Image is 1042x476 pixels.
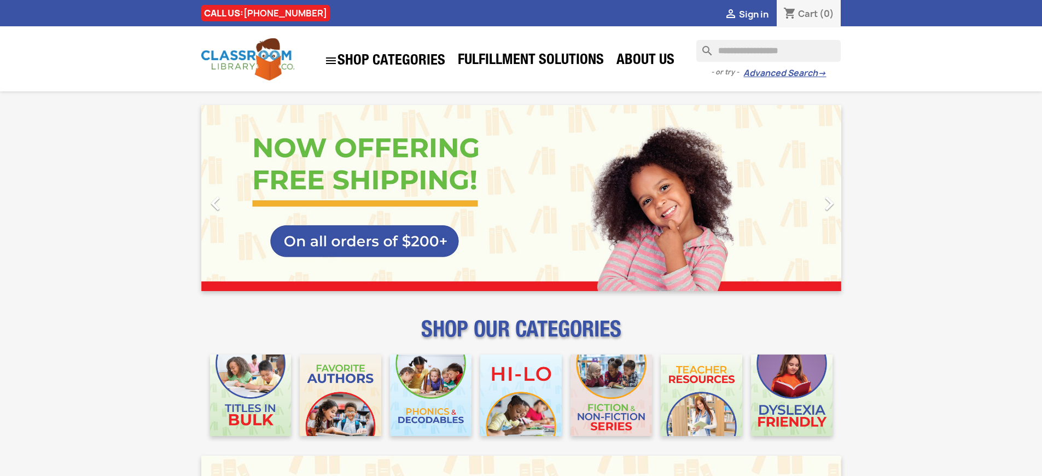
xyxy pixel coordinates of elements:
[661,355,742,436] img: CLC_Teacher_Resources_Mobile.jpg
[201,326,841,346] p: SHOP OUR CATEGORIES
[201,5,330,21] div: CALL US:
[798,8,818,20] span: Cart
[724,8,737,21] i: 
[201,105,298,291] a: Previous
[202,190,229,217] i: 
[390,355,471,436] img: CLC_Phonics_And_Decodables_Mobile.jpg
[783,8,796,21] i: shopping_cart
[743,68,826,79] a: Advanced Search→
[201,105,841,291] ul: Carousel container
[324,54,337,67] i: 
[711,67,743,78] span: - or try -
[696,40,709,53] i: search
[243,7,327,19] a: [PHONE_NUMBER]
[210,355,292,436] img: CLC_Bulk_Mobile.jpg
[611,50,680,72] a: About Us
[745,105,841,291] a: Next
[696,40,841,62] input: Search
[452,50,609,72] a: Fulfillment Solutions
[201,38,294,80] img: Classroom Library Company
[319,49,451,73] a: SHOP CATEGORIES
[751,355,833,436] img: CLC_Dyslexia_Mobile.jpg
[480,355,562,436] img: CLC_HiLo_Mobile.jpg
[724,8,769,20] a:  Sign in
[739,8,769,20] span: Sign in
[571,355,652,436] img: CLC_Fiction_Nonfiction_Mobile.jpg
[816,190,843,217] i: 
[819,8,834,20] span: (0)
[300,355,381,436] img: CLC_Favorite_Authors_Mobile.jpg
[818,68,826,79] span: →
